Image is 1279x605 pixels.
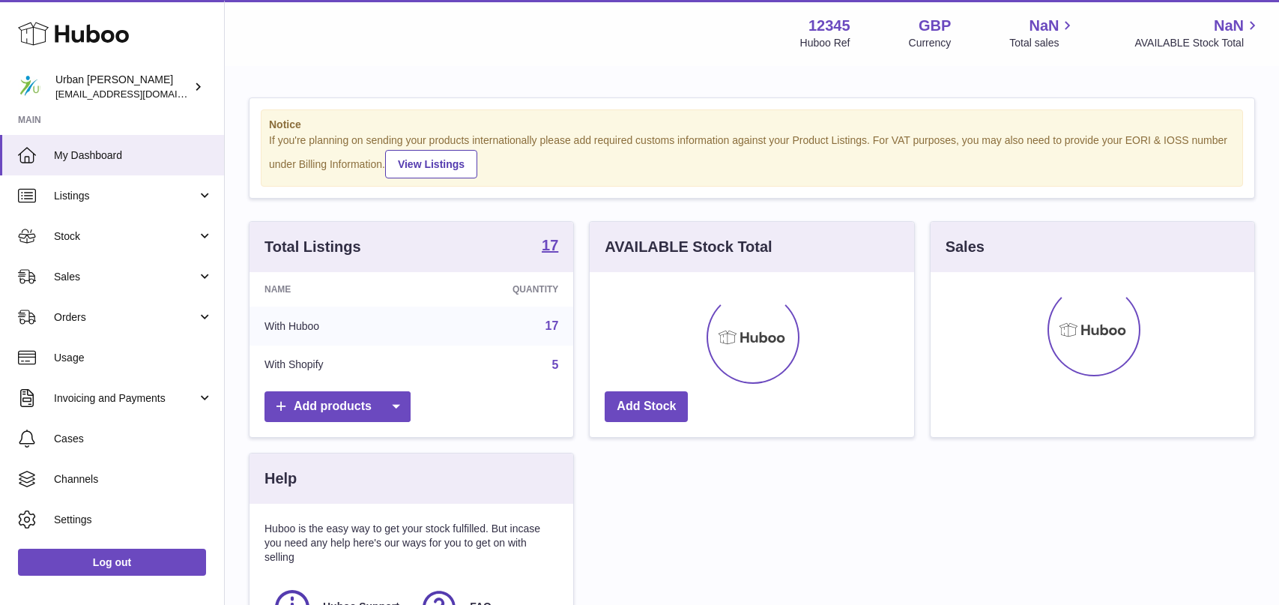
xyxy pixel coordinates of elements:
[1029,16,1059,36] span: NaN
[542,238,558,253] strong: 17
[800,36,850,50] div: Huboo Ref
[385,150,477,178] a: View Listings
[54,432,213,446] span: Cases
[54,391,197,406] span: Invoicing and Payments
[919,16,951,36] strong: GBP
[18,76,40,98] img: orders@urbanpoling.com
[946,237,985,257] h3: Sales
[424,272,573,307] th: Quantity
[250,307,424,346] td: With Huboo
[909,36,952,50] div: Currency
[54,148,213,163] span: My Dashboard
[250,346,424,385] td: With Shopify
[54,310,197,325] span: Orders
[605,391,688,422] a: Add Stock
[269,118,1235,132] strong: Notice
[264,237,361,257] h3: Total Listings
[1134,16,1261,50] a: NaN AVAILABLE Stock Total
[18,549,206,576] a: Log out
[1009,36,1076,50] span: Total sales
[269,133,1235,178] div: If you're planning on sending your products internationally please add required customs informati...
[54,189,197,203] span: Listings
[605,237,772,257] h3: AVAILABLE Stock Total
[54,513,213,527] span: Settings
[54,351,213,365] span: Usage
[545,319,559,332] a: 17
[1009,16,1076,50] a: NaN Total sales
[264,391,411,422] a: Add products
[808,16,850,36] strong: 12345
[54,229,197,244] span: Stock
[542,238,558,256] a: 17
[264,469,297,489] h3: Help
[264,522,558,565] p: Huboo is the easy way to get your stock fulfilled. But incase you need any help here's our ways f...
[1214,16,1244,36] span: NaN
[551,358,558,371] a: 5
[250,272,424,307] th: Name
[54,270,197,284] span: Sales
[1134,36,1261,50] span: AVAILABLE Stock Total
[55,88,220,100] span: [EMAIL_ADDRESS][DOMAIN_NAME]
[55,73,190,101] div: Urban [PERSON_NAME]
[54,472,213,487] span: Channels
